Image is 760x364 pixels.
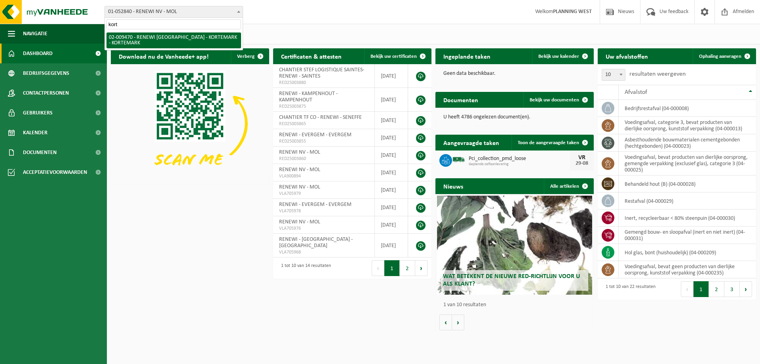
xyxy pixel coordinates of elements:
[23,162,87,182] span: Acceptatievoorwaarden
[443,273,580,287] span: Wat betekent de nieuwe RED-richtlijn voor u als klant?
[538,54,579,59] span: Bekijk uw kalender
[279,219,320,225] span: RENEWI NV - MOL
[279,121,369,127] span: RED25003865
[375,216,408,234] td: [DATE]
[699,54,741,59] span: Ophaling aanvragen
[375,147,408,164] td: [DATE]
[629,71,686,77] label: resultaten weergeven
[693,281,709,297] button: 1
[237,54,255,59] span: Verberg
[693,48,755,64] a: Ophaling aanvragen
[619,192,756,210] td: restafval (04-000029)
[279,249,369,255] span: VLA705968
[279,236,353,249] span: RENEWI - [GEOGRAPHIC_DATA] - [GEOGRAPHIC_DATA]
[384,260,400,276] button: 1
[469,162,570,167] span: Geplande zelfaanlevering
[23,143,57,162] span: Documenten
[370,54,417,59] span: Bekijk uw certificaten
[23,63,69,83] span: Bedrijfsgegevens
[443,71,586,76] p: Geen data beschikbaar.
[273,48,350,64] h2: Certificaten & attesten
[619,117,756,134] td: voedingsafval, categorie 3, bevat producten van dierlijke oorsprong, kunststof verpakking (04-000...
[435,178,471,194] h2: Nieuws
[619,134,756,152] td: asbesthoudende bouwmaterialen cementgebonden (hechtgebonden) (04-000023)
[681,281,693,297] button: Previous
[375,164,408,181] td: [DATE]
[469,156,570,162] span: Pci_collection_pmd_loose
[452,314,464,330] button: Volgende
[435,48,498,64] h2: Ingeplande taken
[279,138,369,145] span: RED25003855
[279,208,369,214] span: VLA705978
[375,181,408,199] td: [DATE]
[375,64,408,88] td: [DATE]
[23,83,69,103] span: Contactpersonen
[23,103,53,123] span: Gebruikers
[23,24,47,44] span: Navigatie
[23,44,53,63] span: Dashboard
[598,48,656,64] h2: Uw afvalstoffen
[625,89,647,95] span: Afvalstof
[415,260,427,276] button: Next
[530,97,579,103] span: Bekijk uw documenten
[372,260,384,276] button: Previous
[619,210,756,227] td: inert, recycleerbaar < 80% steenpuin (04-000030)
[439,314,452,330] button: Vorige
[740,281,752,297] button: Next
[364,48,431,64] a: Bekijk uw certificaten
[279,202,351,208] span: RENEWI - EVERGEM - EVERGEM
[105,6,243,17] span: 01-052840 - RENEWI NV - MOL
[532,48,593,64] a: Bekijk uw kalender
[279,156,369,162] span: RED25003860
[602,69,625,81] span: 10
[279,167,320,173] span: RENEWI NV - MOL
[277,259,331,277] div: 1 tot 10 van 14 resultaten
[375,129,408,147] td: [DATE]
[104,6,243,18] span: 01-052840 - RENEWI NV - MOL
[602,280,655,298] div: 1 tot 10 van 22 resultaten
[375,112,408,129] td: [DATE]
[574,154,590,161] div: VR
[279,114,362,120] span: CHANTIER TF CO - RENEWI - SENEFFE
[375,88,408,112] td: [DATE]
[279,191,369,197] span: VLA705979
[619,152,756,175] td: voedingsafval, bevat producten van dierlijke oorsprong, gemengde verpakking (exclusief glas), cat...
[279,103,369,110] span: RED25003875
[574,161,590,166] div: 29-08
[619,244,756,261] td: hol glas, bont (huishoudelijk) (04-000209)
[279,91,338,103] span: RENEWI - KAMPENHOUT - KAMPENHOUT
[279,184,320,190] span: RENEWI NV - MOL
[435,92,486,107] h2: Documenten
[375,199,408,216] td: [DATE]
[619,261,756,278] td: voedingsafval, bevat geen producten van dierlijke oorsprong, kunststof verpakking (04-000235)
[279,132,351,138] span: RENEWI - EVERGEM - EVERGEM
[452,153,465,166] img: BL-SO-LV
[106,32,241,48] li: 02-009470 - RENEWI [GEOGRAPHIC_DATA] - KORTEMARK - KORTEMARK
[553,9,592,15] strong: PLANNING WEST
[111,48,217,64] h2: Download nu de Vanheede+ app!
[602,69,625,80] span: 10
[511,135,593,151] a: Toon de aangevraagde taken
[443,114,586,120] p: U heeft 4786 ongelezen document(en).
[619,227,756,244] td: gemengd bouw- en sloopafval (inert en niet inert) (04-000031)
[709,281,724,297] button: 2
[443,302,590,308] p: 1 van 10 resultaten
[231,48,268,64] button: Verberg
[400,260,415,276] button: 2
[111,64,269,183] img: Download de VHEPlus App
[279,173,369,179] span: VLA900894
[523,92,593,108] a: Bekijk uw documenten
[544,178,593,194] a: Alle artikelen
[279,67,364,79] span: CHANTIER STEF LOGISTIQUE SAINTES- RENEWI - SAINTES
[619,100,756,117] td: bedrijfsrestafval (04-000008)
[23,123,47,143] span: Kalender
[279,80,369,86] span: RED25003880
[437,196,592,295] a: Wat betekent de nieuwe RED-richtlijn voor u als klant?
[619,175,756,192] td: behandeld hout (B) (04-000028)
[375,234,408,257] td: [DATE]
[279,149,320,155] span: RENEWI NV - MOL
[724,281,740,297] button: 3
[435,135,507,150] h2: Aangevraagde taken
[279,225,369,232] span: VLA705976
[518,140,579,145] span: Toon de aangevraagde taken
